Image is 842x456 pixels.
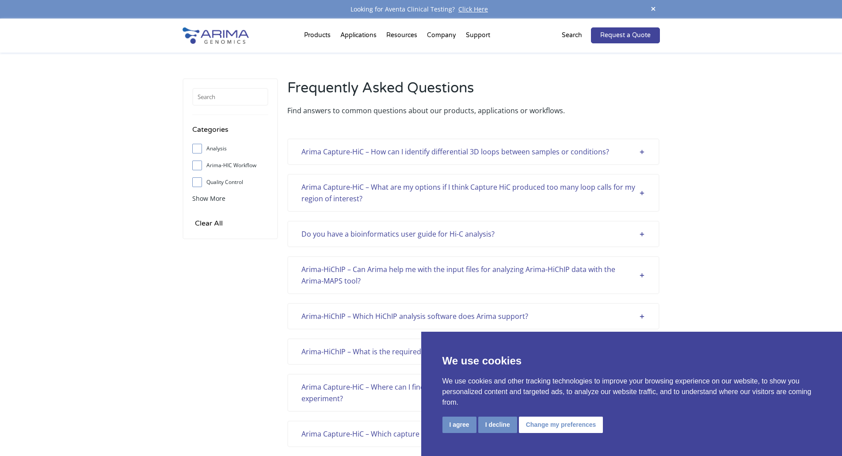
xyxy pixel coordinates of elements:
label: Quality Control [192,176,268,189]
div: Arima-HiChIP – What is the required sequencing depth for my Arima HiChIP libraries? [301,346,645,357]
div: Arima Capture-HiC – How can I identify differential 3D loops between samples or conditions? [301,146,645,157]
a: Click Here [455,5,491,13]
h2: Frequently Asked Questions [287,78,659,105]
h4: Categories [192,124,268,142]
label: Arima-HIC Workflow [192,159,268,172]
label: Analysis [192,142,268,155]
a: Request a Quote [591,27,660,43]
p: Search [562,30,582,41]
input: Clear All [192,217,225,230]
div: Arima-HiChIP – Which HiChIP analysis software does Arima support? [301,310,645,322]
div: Looking for Aventa Clinical Testing? [183,4,660,15]
button: I decline [478,417,517,433]
div: Arima Capture-HiC – Where can I find the baitmap and fragment file for my Arima Capture-HiC exper... [301,381,645,404]
p: We use cookies and other tracking technologies to improve your browsing experience on our website... [442,376,821,408]
span: Show More [192,194,225,203]
button: Change my preferences [519,417,603,433]
div: Arima Capture-HiC – What are my options if I think Capture HiC produced too many loop calls for m... [301,181,645,204]
div: Arima-HiChIP – Can Arima help me with the input files for analyzing Arima-HiChIP data with the Ar... [301,264,645,287]
p: We use cookies [442,353,821,369]
div: Arima Capture-HiC – Which capture Hi-C software does Arima support? [301,428,645,440]
input: Search [192,88,268,106]
p: Find answers to common questions about our products, applications or workflows. [287,105,659,116]
button: I agree [442,417,476,433]
div: Do you have a bioinformatics user guide for Hi-C analysis? [301,228,645,240]
img: Arima-Genomics-logo [183,27,249,44]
